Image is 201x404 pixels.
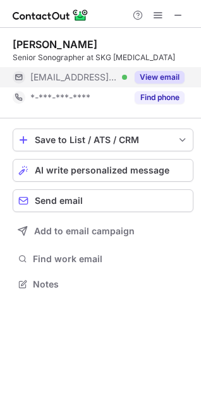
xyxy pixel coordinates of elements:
button: Add to email campaign [13,220,193,243]
button: save-profile-one-click [13,129,193,151]
span: [EMAIL_ADDRESS][DOMAIN_NAME] [30,72,118,83]
button: Reveal Button [135,91,185,104]
button: AI write personalized message [13,159,193,182]
button: Reveal Button [135,71,185,84]
button: Send email [13,189,193,212]
div: Save to List / ATS / CRM [35,135,171,145]
span: AI write personalized message [35,165,169,175]
button: Notes [13,275,193,293]
span: Send email [35,196,83,206]
div: [PERSON_NAME] [13,38,97,51]
img: ContactOut v5.3.10 [13,8,88,23]
span: Notes [33,279,188,290]
div: Senior Sonographer at SKG [MEDICAL_DATA] [13,52,193,63]
button: Find work email [13,250,193,268]
span: Add to email campaign [34,226,135,236]
span: Find work email [33,253,188,265]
